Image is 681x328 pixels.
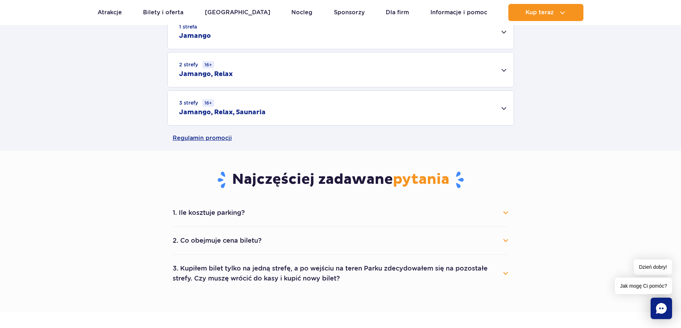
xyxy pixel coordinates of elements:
span: Jak mogę Ci pomóc? [615,278,672,294]
h2: Jamango [179,32,211,40]
a: Sponsorzy [334,4,365,21]
span: Dzień dobry! [634,259,672,275]
button: Kup teraz [508,4,583,21]
div: Chat [651,298,672,319]
a: Bilety i oferta [143,4,183,21]
a: Atrakcje [98,4,122,21]
button: 2. Co obejmuje cena biletu? [173,233,509,248]
a: [GEOGRAPHIC_DATA] [205,4,270,21]
h2: Jamango, Relax, Saunaria [179,108,266,117]
a: Regulamin promocji [173,126,509,151]
span: Kup teraz [525,9,554,16]
h2: Jamango, Relax [179,70,233,79]
small: 16+ [202,61,214,69]
span: pytania [393,171,449,188]
small: 1 strefa [179,23,197,30]
a: Dla firm [386,4,409,21]
small: 16+ [202,99,214,107]
button: 3. Kupiłem bilet tylko na jedną strefę, a po wejściu na teren Parku zdecydowałem się na pozostałe... [173,261,509,286]
button: 1. Ile kosztuje parking? [173,205,509,221]
small: 2 strefy [179,61,214,69]
a: Informacje i pomoc [430,4,487,21]
h3: Najczęściej zadawane [173,171,509,189]
a: Nocleg [291,4,312,21]
small: 3 strefy [179,99,214,107]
